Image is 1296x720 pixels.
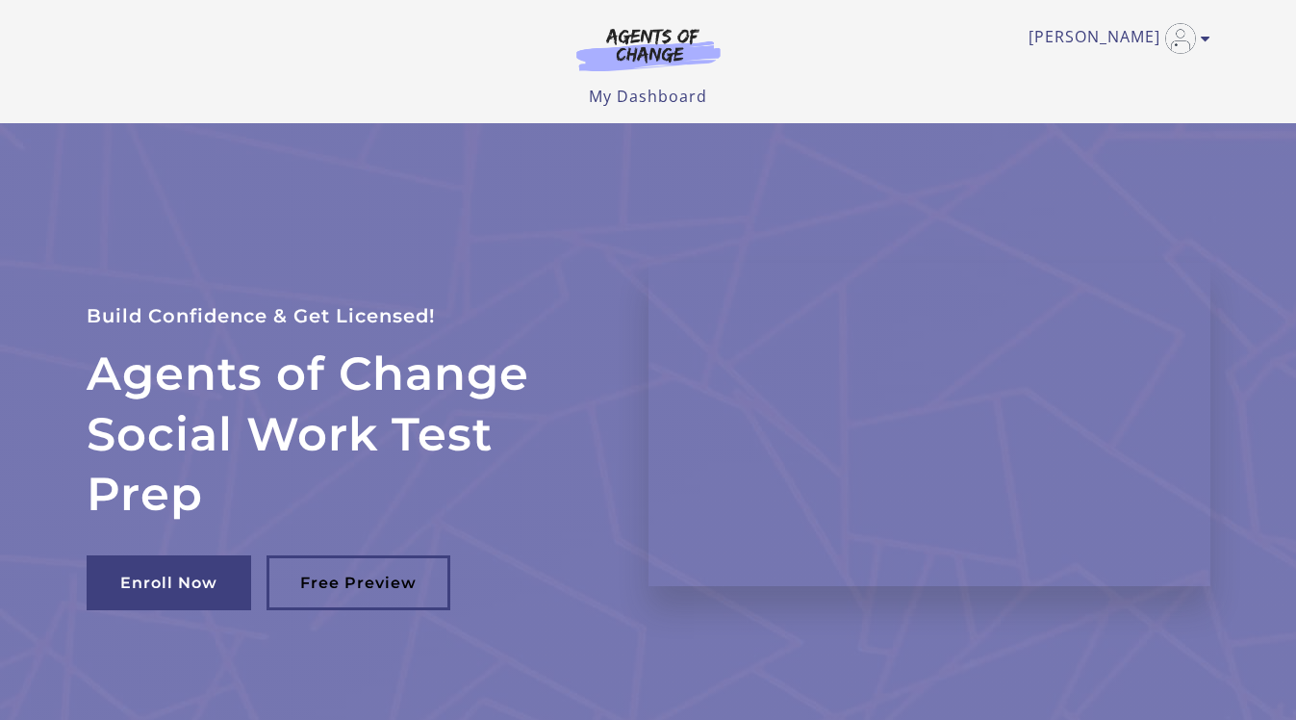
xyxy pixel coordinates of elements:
img: Agents of Change Logo [556,27,741,71]
p: Build Confidence & Get Licensed! [87,300,602,332]
a: Free Preview [267,555,450,610]
h2: Agents of Change Social Work Test Prep [87,344,602,524]
a: Toggle menu [1029,23,1201,54]
a: Enroll Now [87,555,251,610]
a: My Dashboard [589,86,707,107]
